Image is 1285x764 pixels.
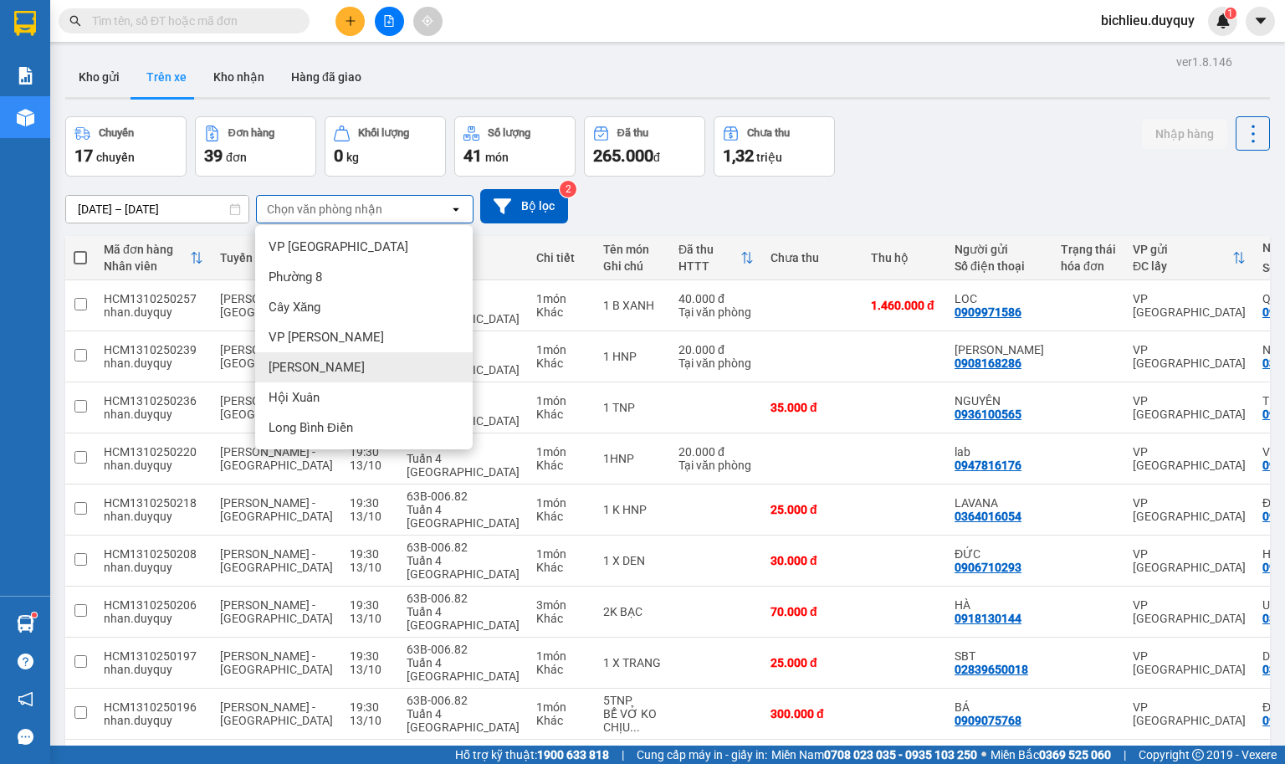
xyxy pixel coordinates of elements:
[14,72,148,95] div: 0708939779
[955,612,1021,625] div: 0918130144
[871,251,938,264] div: Thu hộ
[99,127,134,139] div: Chuyến
[1133,394,1246,421] div: VP [GEOGRAPHIC_DATA]
[220,292,333,319] span: [PERSON_NAME] - [GEOGRAPHIC_DATA]
[104,459,203,472] div: nhan.duyquy
[603,299,662,312] div: 1 B XANH
[955,408,1021,421] div: 0936100565
[536,663,586,676] div: Khác
[228,127,274,139] div: Đơn hàng
[678,459,754,472] div: Tại văn phòng
[104,598,203,612] div: HCM1310250206
[14,52,148,72] div: NHAKHOASG 26
[981,751,986,758] span: ⚪️
[269,359,365,376] span: [PERSON_NAME]
[278,57,375,97] button: Hàng đã giao
[536,459,586,472] div: Khác
[770,707,854,720] div: 300.000 đ
[375,7,404,36] button: file-add
[536,251,586,264] div: Chi tiết
[955,356,1021,370] div: 0908168286
[350,700,390,714] div: 19:30
[1133,496,1246,523] div: VP [GEOGRAPHIC_DATA]
[584,116,705,177] button: Đã thu265.000đ
[350,547,390,561] div: 19:30
[407,745,520,758] div: 63B-006.82
[350,496,390,510] div: 19:30
[603,707,662,734] div: BỂ VỞ KO CHỊU TRACH NHIÊM
[536,292,586,305] div: 1 món
[334,146,343,166] span: 0
[350,649,390,663] div: 19:30
[407,452,520,479] div: Tuấn 4 [GEOGRAPHIC_DATA]
[1133,700,1246,727] div: VP [GEOGRAPHIC_DATA]
[536,394,586,408] div: 1 món
[536,547,586,561] div: 1 món
[269,238,408,255] span: VP [GEOGRAPHIC_DATA]
[407,554,520,581] div: Tuấn 4 [GEOGRAPHIC_DATA]
[335,7,365,36] button: plus
[991,746,1111,764] span: Miền Bắc
[407,592,520,605] div: 63B-006.82
[1192,749,1204,761] span: copyright
[771,746,977,764] span: Miền Nam
[104,649,203,663] div: HCM1310250197
[593,146,653,166] span: 265.000
[955,343,1044,356] div: HAO LAM
[747,127,790,139] div: Chưa thu
[603,554,662,567] div: 1 X DEN
[603,452,662,465] div: 1HNP
[536,496,586,510] div: 1 món
[350,510,390,523] div: 13/10
[488,127,530,139] div: Số lượng
[18,729,33,745] span: message
[32,613,37,618] sup: 1
[157,108,331,131] div: 20.000
[770,503,854,516] div: 25.000 đ
[955,663,1028,676] div: 02839650018
[96,151,135,164] span: chuyến
[770,554,854,567] div: 30.000 đ
[536,714,586,727] div: Khác
[358,127,409,139] div: Khối lượng
[104,343,203,356] div: HCM1310250239
[74,146,93,166] span: 17
[95,236,212,280] th: Toggle SortBy
[653,151,660,164] span: đ
[678,292,754,305] div: 40.000 đ
[200,57,278,97] button: Kho nhận
[104,259,190,273] div: Nhân viên
[955,510,1021,523] div: 0364016054
[536,649,586,663] div: 1 món
[104,663,203,676] div: nhan.duyquy
[1133,547,1246,574] div: VP [GEOGRAPHIC_DATA]
[220,649,333,676] span: [PERSON_NAME] - [GEOGRAPHIC_DATA]
[407,490,520,503] div: 63B-006.82
[536,408,586,421] div: Khác
[14,11,36,36] img: logo-vxr
[14,14,40,32] span: Gửi:
[637,746,767,764] span: Cung cấp máy in - giấy in:
[350,459,390,472] div: 13/10
[1088,10,1208,31] span: bichlieu.duyquy
[267,201,382,218] div: Chọn văn phòng nhận
[617,127,648,139] div: Đã thu
[1133,292,1246,319] div: VP [GEOGRAPHIC_DATA]
[104,496,203,510] div: HCM1310250218
[670,236,762,280] th: Toggle SortBy
[1133,243,1232,256] div: VP gửi
[104,700,203,714] div: HCM1310250196
[1061,259,1116,273] div: hóa đơn
[195,116,316,177] button: Đơn hàng39đơn
[220,700,333,727] span: [PERSON_NAME] - [GEOGRAPHIC_DATA]
[422,15,433,27] span: aim
[1176,53,1232,71] div: ver 1.8.146
[104,510,203,523] div: nhan.duyquy
[603,243,662,256] div: Tên món
[714,116,835,177] button: Chưa thu1,32 triệu
[1225,8,1236,19] sup: 1
[220,496,333,523] span: [PERSON_NAME] - [GEOGRAPHIC_DATA]
[350,598,390,612] div: 19:30
[350,714,390,727] div: 13/10
[220,547,333,574] span: [PERSON_NAME] - [GEOGRAPHIC_DATA]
